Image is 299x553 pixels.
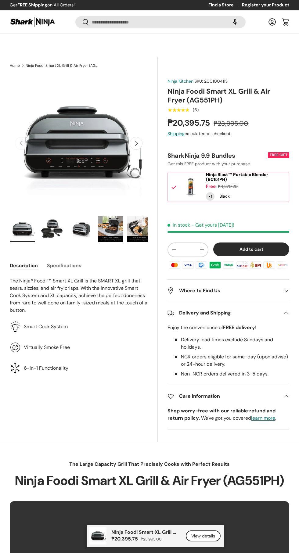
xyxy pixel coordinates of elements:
[168,131,289,137] div: calculated at checkout.
[168,393,279,400] h2: Care information
[10,216,35,242] img: ninja-foodi-smart-xl-grill-and-air-fryer-full-view-shark-ninja-philippines
[39,216,64,242] img: ninja-foodi-smart-xl-grill-and-air-fryer-full-parts-view-shark-ninja-philippines
[168,309,279,317] h2: Delivery and Shipping
[186,530,221,542] a: View details
[218,183,238,190] div: ₱4,270.25
[141,537,162,542] s: ₱23,995.00
[208,2,242,9] a: Find a Store
[168,385,289,407] summary: Care information
[206,172,268,182] span: Ninja Blast™ Portable Blender (BC151PH)
[249,260,262,269] img: bpi
[24,364,68,372] p: 6-in-1 Functionality
[10,278,147,313] span: The Ninja® Foodi™ Smart XL Grill is the SMART XL grill that sears, sizzles, and air fry crisps. W...
[174,336,289,351] li: Delivery lead times exclude Sundays and holidays.
[10,16,56,28] img: Shark Ninja Philippines
[214,119,248,128] s: ₱23,995.00
[168,161,251,167] span: Get this FREE product with your purchase.
[98,216,123,242] img: Ninja Foodi Smart XL Grill & Air Fryer (AG551PH)
[204,78,228,84] span: 2001004113
[24,323,68,330] p: Smart Cook System
[111,529,178,535] p: Ninja Foodi Smart XL Grill & Air Fryer (AG551PH)
[168,107,189,113] div: 5.0 out of 5.0 stars
[69,216,94,242] img: ninja-foodi-smart-xl-grill-and-air-fryer-left-side-view-shark-ninja-philippines
[47,259,81,272] button: Specifications
[251,415,275,421] a: learn more
[168,287,279,294] h2: Where to Find Us
[10,259,38,272] button: Description
[168,280,289,302] summary: Where to Find Us
[89,527,106,544] img: ninja-foodi-smart-xl-grill-and-air-fryer-full-view-shark-ninja-philippines
[10,63,158,68] nav: Breadcrumbs
[276,260,289,269] img: qrph
[219,193,230,199] div: Black
[206,183,216,190] div: Free
[206,192,214,201] div: Quantity
[17,2,47,8] strong: FREE Shipping
[168,107,189,113] span: ★★★★★
[268,152,289,158] div: FREE GIFT
[225,15,245,29] speech-search-button: Search by voice
[193,78,228,84] span: |
[174,353,289,368] li: NCR orders eligible for same-day (upon advise) or 24-hour delivery.
[168,78,193,84] a: Ninja Kitchen
[168,87,289,105] h1: Ninja Foodi Smart XL Grill & Air Fryer (AG551PH)
[193,108,199,112] div: (6)
[26,64,99,67] a: Ninja Foodi Smart XL Grill & Air Fryer (AG551PH)
[127,216,152,242] img: Ninja Foodi Smart XL Grill & Air Fryer (AG551PH)
[168,324,289,331] p: Enjoy the convenience of
[24,344,70,351] p: Virtually Smoke Free
[223,324,257,331] strong: FREE delivery!
[168,131,185,136] a: Shipping
[208,260,222,269] img: grabpay
[10,64,20,67] a: Home
[10,74,148,244] media-gallery: Gallery Viewer
[195,260,208,269] img: gcash
[10,473,289,489] h2: Ninja Foodi Smart XL Grill & Air Fryer (AG551PH)
[222,260,235,269] img: maya
[168,407,289,422] p: . We've got you covered .
[206,172,289,182] a: Ninja Blast™ Portable Blender (BC151PH)
[235,260,249,269] img: billease
[111,536,139,542] strong: ₱20,395.75
[168,152,267,160] div: SharkNinja 9.9 Bundles
[213,242,289,256] button: Add to cart
[191,222,234,228] p: - Get yours [DATE]!
[168,408,276,421] strong: Shop worry-free with our reliable refund and return policy
[10,461,289,468] p: The Large Capacity Grill That Precisely Cooks with Perfect Results
[168,222,190,228] span: In stock
[10,2,75,9] p: Get on All Orders!
[174,370,289,378] li: Non-NCR orders delivered in 3-5 days.
[181,260,195,269] img: visa
[242,2,289,9] a: Register your Product
[168,302,289,324] summary: Delivery and Shipping
[262,260,276,269] img: ubp
[194,78,203,84] span: SKU:
[168,260,181,269] img: master
[168,118,211,128] strong: ₱20,395.75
